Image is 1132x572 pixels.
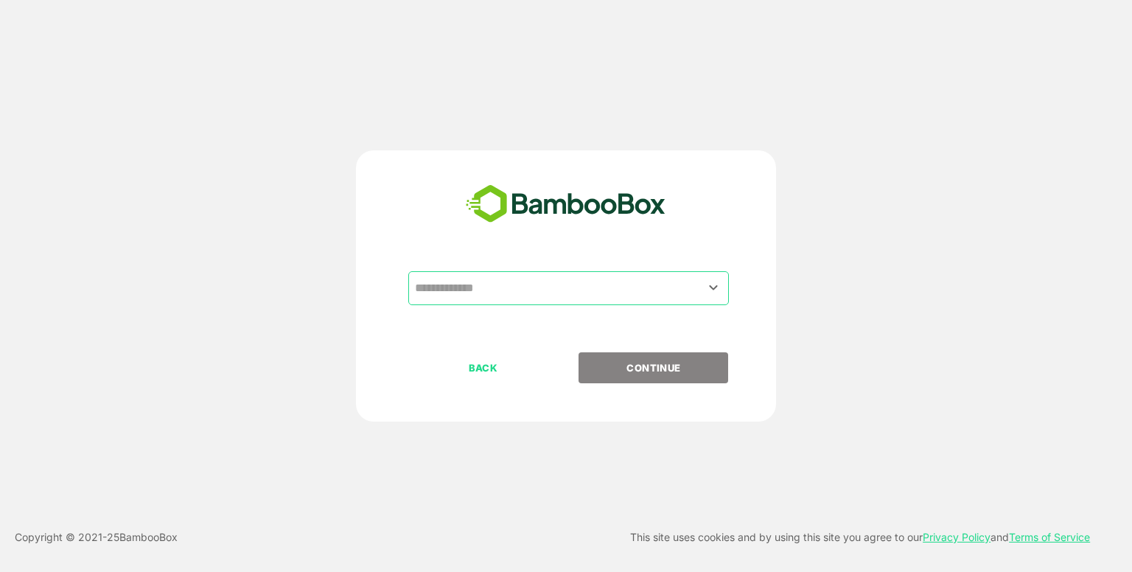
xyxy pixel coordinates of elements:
[630,529,1090,546] p: This site uses cookies and by using this site you agree to our and
[408,352,558,383] button: BACK
[580,360,727,376] p: CONTINUE
[410,360,557,376] p: BACK
[923,531,990,543] a: Privacy Policy
[458,180,674,229] img: bamboobox
[1009,531,1090,543] a: Terms of Service
[704,278,724,298] button: Open
[15,529,178,546] p: Copyright © 2021- 25 BambooBox
[579,352,728,383] button: CONTINUE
